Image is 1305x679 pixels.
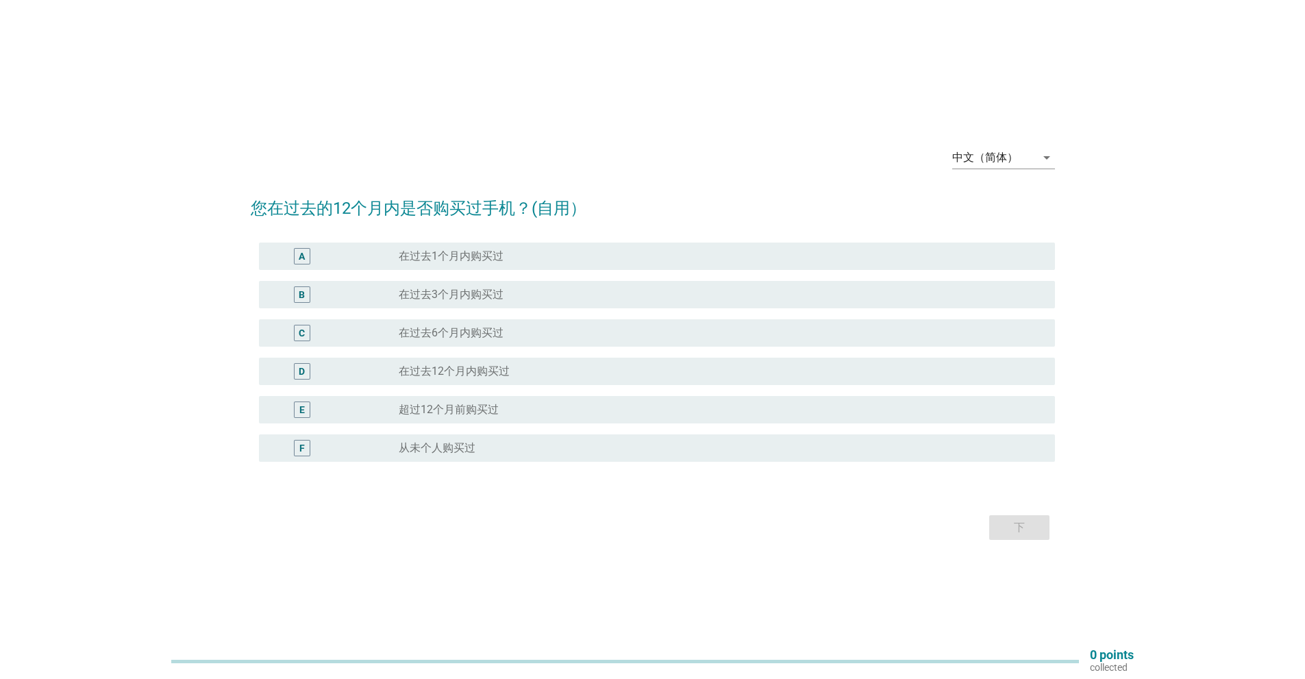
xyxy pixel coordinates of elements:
div: C [299,325,305,340]
p: collected [1090,661,1134,674]
div: D [299,364,305,378]
label: 在过去6个月内购买过 [399,326,504,340]
i: arrow_drop_down [1039,149,1055,166]
label: 在过去12个月内购买过 [399,365,510,378]
h2: 您在过去的12个月内是否购买过手机？(自用） [251,182,1055,221]
label: 在过去1个月内购买过 [399,249,504,263]
label: 超过12个月前购买过 [399,403,499,417]
div: 中文（简体） [952,151,1018,164]
div: B [299,287,305,301]
label: 从未个人购买过 [399,441,475,455]
p: 0 points [1090,649,1134,661]
div: E [299,402,305,417]
div: A [299,249,305,263]
div: F [299,441,305,455]
label: 在过去3个月内购买过 [399,288,504,301]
